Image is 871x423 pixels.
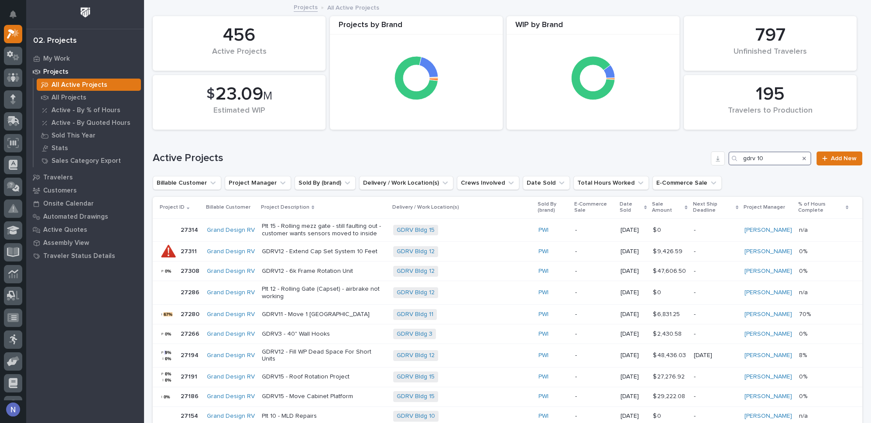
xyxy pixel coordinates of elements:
a: Active Quotes [26,223,144,236]
tr: 2731127311 Grand Design RV GDRV12 - Extend Cap Set System 10 FeetGDRV Bldg 12 PWI -[DATE]$ 9,426.... [153,242,862,261]
p: $ 29,222.08 [653,391,687,400]
a: [PERSON_NAME] [744,413,792,420]
a: My Work [26,52,144,65]
tr: 2730827308 Grand Design RV GDRV12 - 6k Frame Rotation UnitGDRV Bldg 12 PWI -[DATE]$ 47,606.50$ 47... [153,261,862,281]
p: All Active Projects [51,81,107,89]
p: Sales Category Export [51,157,121,165]
button: users-avatar [4,400,22,419]
p: All Projects [51,94,86,102]
p: - [575,268,614,275]
a: [PERSON_NAME] [744,373,792,381]
p: $ 6,831.25 [653,309,682,318]
a: PWI [538,227,549,234]
a: [PERSON_NAME] [744,393,792,400]
a: GDRV Bldg 10 [397,413,435,420]
a: [PERSON_NAME] [744,289,792,296]
button: Sold By (brand) [295,176,356,190]
a: GDRV Bldg 11 [397,311,433,318]
a: GDRV Bldg 12 [397,248,435,255]
button: Billable Customer [153,176,221,190]
p: - [694,268,737,275]
a: Grand Design RV [207,413,255,420]
button: E-Commerce Sale [652,176,722,190]
p: GDRV12 - 6k Frame Rotation Unit [262,268,386,275]
p: % of Hours Complete [798,199,844,216]
a: PWI [538,248,549,255]
span: $ [206,86,215,103]
tr: 2718627186 Grand Design RV GDRV15 - Move Cabinet PlatformGDRV Bldg 15 PWI -[DATE]$ 29,222.08$ 29,... [153,387,862,406]
a: Assembly View [26,236,144,249]
p: - [694,227,737,234]
a: Active - By Quoted Hours [34,117,144,129]
a: GDRV Bldg 15 [397,393,435,400]
tr: 2728627286 Grand Design RV Plt 12 - Rolling Gate (Capset) - airbrake not workingGDRV Bldg 12 PWI ... [153,281,862,305]
div: 797 [699,24,842,46]
p: Onsite Calendar [43,200,94,208]
a: Grand Design RV [207,352,255,359]
p: 27308 [181,266,201,275]
div: Active Projects [168,47,311,65]
p: 27154 [181,411,200,420]
p: - [694,413,737,420]
p: - [575,227,614,234]
button: Total Hours Worked [573,176,649,190]
p: Plt 15 - Rolling mezz gate - still faulting out - customer wants sensors moved to inside [262,223,386,237]
p: Project Manager [744,203,785,212]
a: Projects [294,2,318,12]
p: [DATE] [621,248,646,255]
p: - [575,330,614,338]
a: Grand Design RV [207,227,255,234]
p: - [694,289,737,296]
p: n/a [799,225,809,234]
div: Estimated WIP [168,106,311,124]
p: - [575,352,614,359]
a: Sold This Year [34,129,144,141]
a: PWI [538,268,549,275]
a: Grand Design RV [207,311,255,318]
a: GDRV Bldg 15 [397,227,435,234]
p: GDRV11 - Move 1 [GEOGRAPHIC_DATA] [262,311,386,318]
a: Projects [26,65,144,78]
p: Date Sold [620,199,642,216]
p: Delivery / Work Location(s) [392,203,459,212]
a: Sales Category Export [34,155,144,167]
p: 27280 [181,309,201,318]
p: [DATE] [621,413,646,420]
p: Assembly View [43,239,89,247]
tr: 2726627266 Grand Design RV GDRV3 - 40" Wall HooksGDRV Bldg 3 PWI -[DATE]$ 2,430.58$ 2,430.58 -[PE... [153,324,862,344]
p: 27286 [181,287,201,296]
input: Search [728,151,811,165]
p: 0% [799,246,809,255]
a: PWI [538,289,549,296]
div: 02. Projects [33,36,77,46]
button: Delivery / Work Location(s) [359,176,453,190]
a: PWI [538,373,549,381]
p: 0% [799,266,809,275]
a: PWI [538,413,549,420]
div: Notifications [11,10,22,24]
div: 195 [699,83,842,105]
p: $ 48,436.03 [653,350,688,359]
p: My Work [43,55,70,63]
a: Grand Design RV [207,373,255,381]
p: GDRV3 - 40" Wall Hooks [262,330,386,338]
a: PWI [538,352,549,359]
a: PWI [538,330,549,338]
p: 27194 [181,350,200,359]
tr: 2731427314 Grand Design RV Plt 15 - Rolling mezz gate - still faulting out - customer wants senso... [153,218,862,242]
a: Grand Design RV [207,330,255,338]
p: [DATE] [621,227,646,234]
a: GDRV Bldg 12 [397,268,435,275]
p: [DATE] [621,373,646,381]
p: 0% [799,329,809,338]
p: - [575,248,614,255]
tr: 2728027280 Grand Design RV GDRV11 - Move 1 [GEOGRAPHIC_DATA]GDRV Bldg 11 PWI -[DATE]$ 6,831.25$ 6... [153,305,862,324]
p: E-Commerce Sale [574,199,614,216]
p: - [694,373,737,381]
tr: 2719127191 Grand Design RV GDRV15 - Roof Rotation ProjectGDRV Bldg 15 PWI -[DATE]$ 27,276.92$ 27,... [153,367,862,387]
p: Billable Customer [206,203,250,212]
div: WIP by Brand [507,21,679,35]
p: $ 2,430.58 [653,329,683,338]
a: Stats [34,142,144,154]
p: 0% [799,371,809,381]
